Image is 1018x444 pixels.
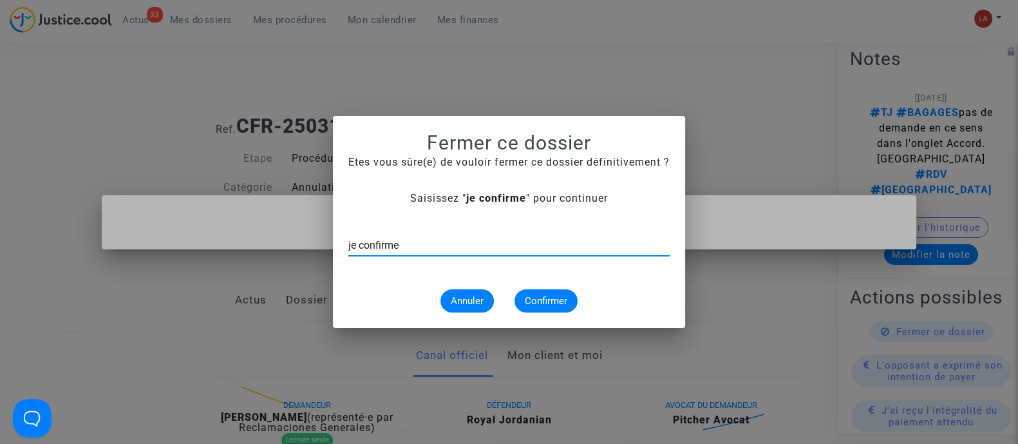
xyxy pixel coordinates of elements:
iframe: Help Scout Beacon - Open [13,399,52,438]
button: Annuler [440,289,494,313]
span: Annuler [451,295,484,307]
button: Confirmer [514,289,578,313]
span: Confirmer [525,295,567,307]
div: Saisissez " " pour continuer [348,191,670,206]
span: Etes vous sûre(e) de vouloir fermer ce dossier définitivement ? [348,156,670,168]
h1: Fermer ce dossier [348,131,670,155]
b: je confirme [466,192,526,204]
